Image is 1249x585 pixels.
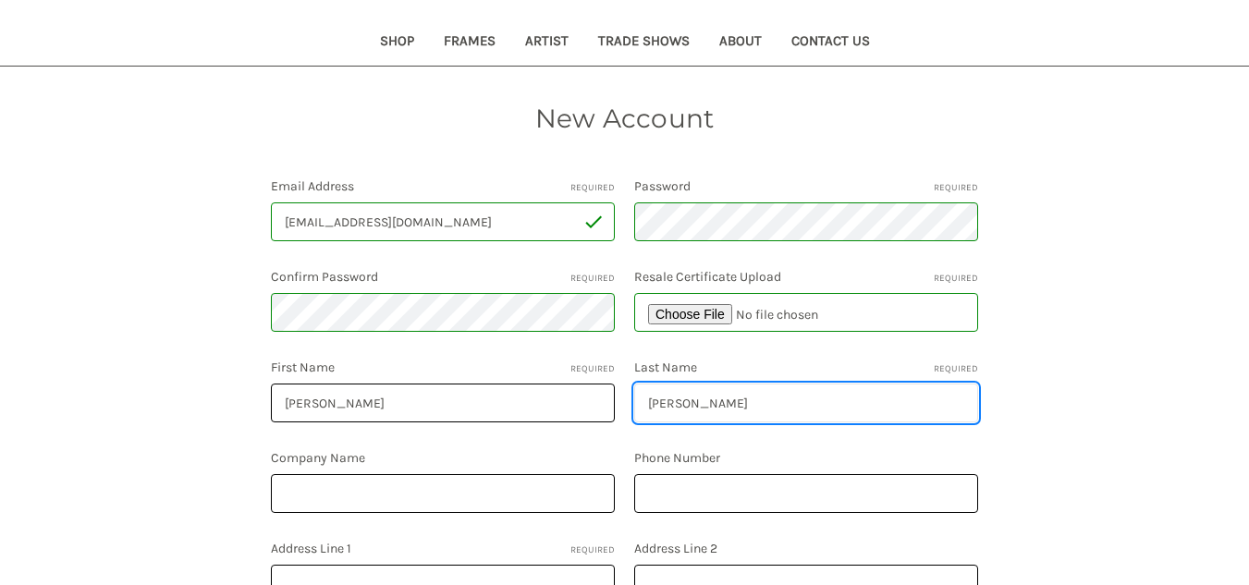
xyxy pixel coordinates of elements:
a: Trade Shows [583,20,704,66]
label: First Name [271,358,615,377]
a: About [704,20,777,66]
small: Required [570,543,615,557]
small: Required [934,272,978,286]
h1: New Account [109,99,1141,138]
small: Required [934,362,978,376]
label: Address Line 2 [634,539,978,558]
a: Contact Us [777,20,885,66]
a: Frames [429,20,510,66]
label: Last Name [634,358,978,377]
small: Required [570,181,615,195]
label: Resale Certificate Upload [634,267,978,286]
label: Password [634,177,978,196]
label: Email Address [271,177,615,196]
label: Confirm Password [271,267,615,286]
small: Required [570,272,615,286]
small: Required [570,362,615,376]
a: Artist [510,20,583,66]
label: Company Name [271,448,615,468]
a: Shop [365,20,429,66]
small: Required [934,181,978,195]
label: Address Line 1 [271,539,615,558]
label: Phone Number [634,448,978,468]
